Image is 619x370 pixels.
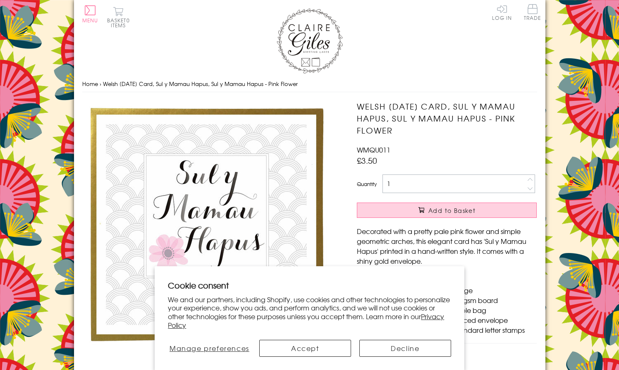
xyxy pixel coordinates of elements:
[357,180,377,188] label: Quantity
[359,340,451,357] button: Decline
[524,4,541,20] span: Trade
[357,155,377,166] span: £3.50
[82,17,98,24] span: Menu
[82,100,330,349] img: Welsh Mother's Day Card, Sul y Mamau Hapus, Sul y Mamau Hapus - Pink Flower
[357,100,537,136] h1: Welsh [DATE] Card, Sul y Mamau Hapus, Sul y Mamau Hapus - Pink Flower
[524,4,541,22] a: Trade
[100,80,101,88] span: ›
[168,311,444,330] a: Privacy Policy
[357,145,390,155] span: WMQU011
[111,17,130,29] span: 0 items
[168,279,451,291] h2: Cookie consent
[428,206,476,215] span: Add to Basket
[259,340,351,357] button: Accept
[357,226,537,266] p: Decorated with a pretty pale pink flower and simple geometric arches, this elegant card has 'Sul ...
[168,295,451,329] p: We and our partners, including Shopify, use cookies and other technologies to personalize your ex...
[82,5,98,23] button: Menu
[492,4,512,20] a: Log In
[170,343,249,353] span: Manage preferences
[103,80,298,88] span: Welsh [DATE] Card, Sul y Mamau Hapus, Sul y Mamau Hapus - Pink Flower
[277,8,343,74] img: Claire Giles Greetings Cards
[107,7,130,28] button: Basket0 items
[357,203,537,218] button: Add to Basket
[82,80,98,88] a: Home
[168,340,251,357] button: Manage preferences
[82,76,537,93] nav: breadcrumbs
